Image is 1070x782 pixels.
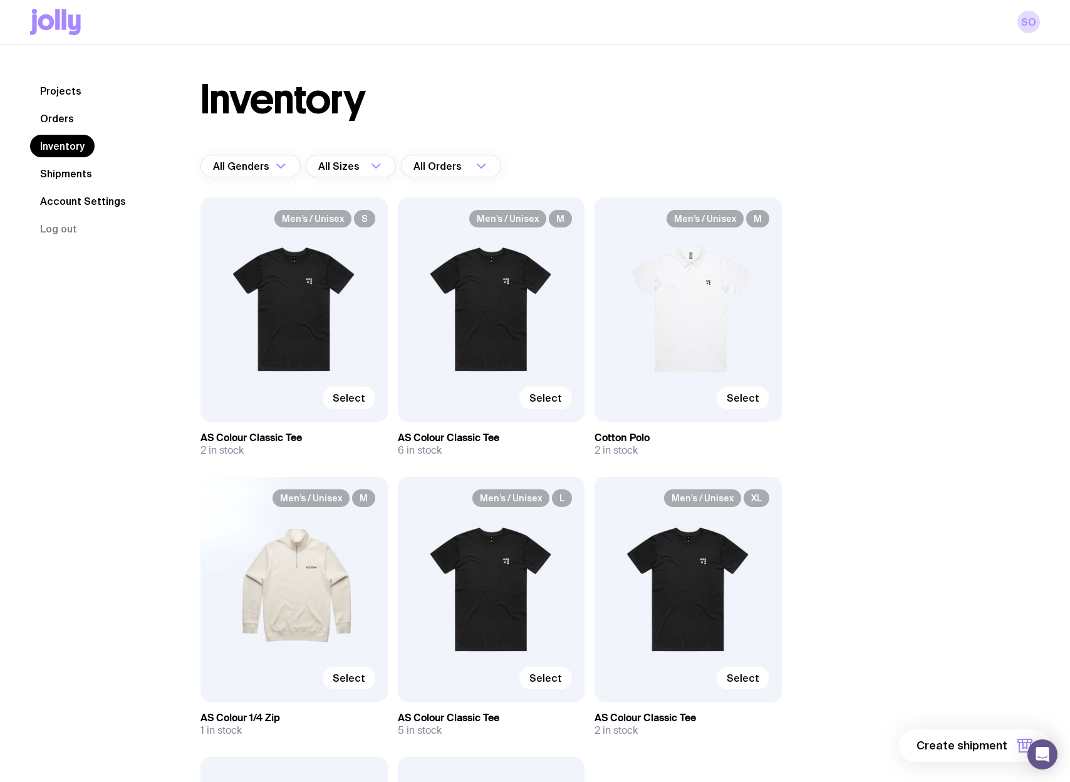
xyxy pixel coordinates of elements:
div: Search for option [306,155,396,177]
a: Inventory [30,135,95,157]
input: Search for option [362,155,367,177]
span: All Orders [413,155,464,177]
span: Men’s / Unisex [273,489,350,507]
h3: AS Colour 1/4 Zip [200,712,388,724]
span: Men’s / Unisex [664,489,741,507]
span: S [354,210,375,227]
div: Search for option [200,155,301,177]
h1: Inventory [200,80,365,120]
span: Men’s / Unisex [469,210,546,227]
h3: Cotton Polo [595,432,782,444]
h3: AS Colour Classic Tee [595,712,782,724]
input: Search for option [464,155,472,177]
span: Select [727,672,759,684]
span: Men’s / Unisex [667,210,744,227]
span: Men’s / Unisex [472,489,549,507]
span: Select [333,392,365,404]
span: L [552,489,572,507]
div: Search for option [401,155,501,177]
span: Select [333,672,365,684]
button: Create shipment [899,729,1050,762]
a: Account Settings [30,190,136,212]
span: M [352,489,375,507]
span: 2 in stock [595,444,638,457]
span: 5 in stock [398,724,442,737]
span: Select [529,392,562,404]
span: Create shipment [917,738,1007,753]
span: 2 in stock [200,444,244,457]
h3: AS Colour Classic Tee [398,712,585,724]
h3: AS Colour Classic Tee [200,432,388,444]
span: 2 in stock [595,724,638,737]
span: M [746,210,769,227]
button: Log out [30,217,87,240]
span: M [549,210,572,227]
div: Open Intercom Messenger [1027,739,1057,769]
a: Shipments [30,162,102,185]
span: Select [529,672,562,684]
span: All Genders [213,155,272,177]
span: XL [744,489,769,507]
a: Projects [30,80,91,102]
span: Select [727,392,759,404]
span: 6 in stock [398,444,442,457]
h3: AS Colour Classic Tee [398,432,585,444]
a: Orders [30,107,84,130]
a: SO [1017,11,1040,33]
span: Men’s / Unisex [274,210,351,227]
span: All Sizes [318,155,362,177]
span: 1 in stock [200,724,242,737]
